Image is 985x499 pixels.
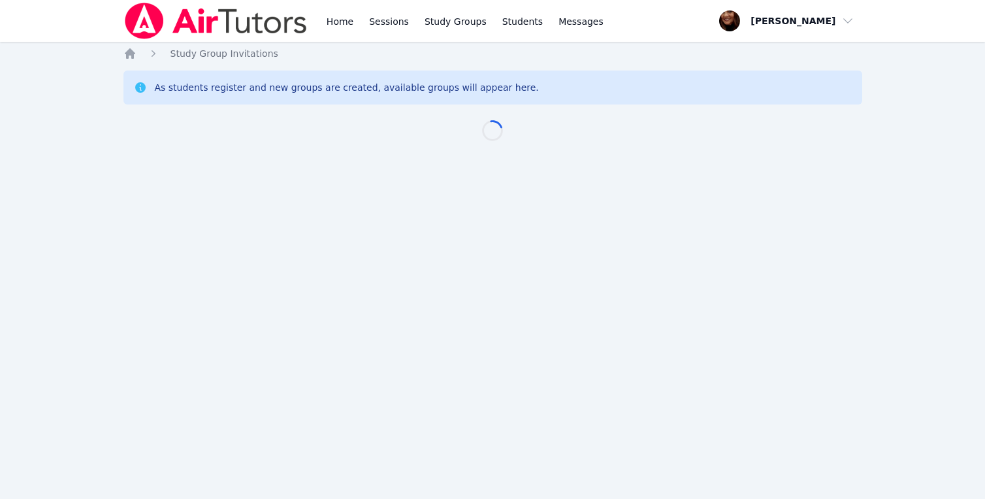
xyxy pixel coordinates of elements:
img: Air Tutors [123,3,308,39]
span: Study Group Invitations [170,48,278,59]
div: As students register and new groups are created, available groups will appear here. [155,81,539,94]
nav: Breadcrumb [123,47,862,60]
span: Messages [558,15,604,28]
a: Study Group Invitations [170,47,278,60]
